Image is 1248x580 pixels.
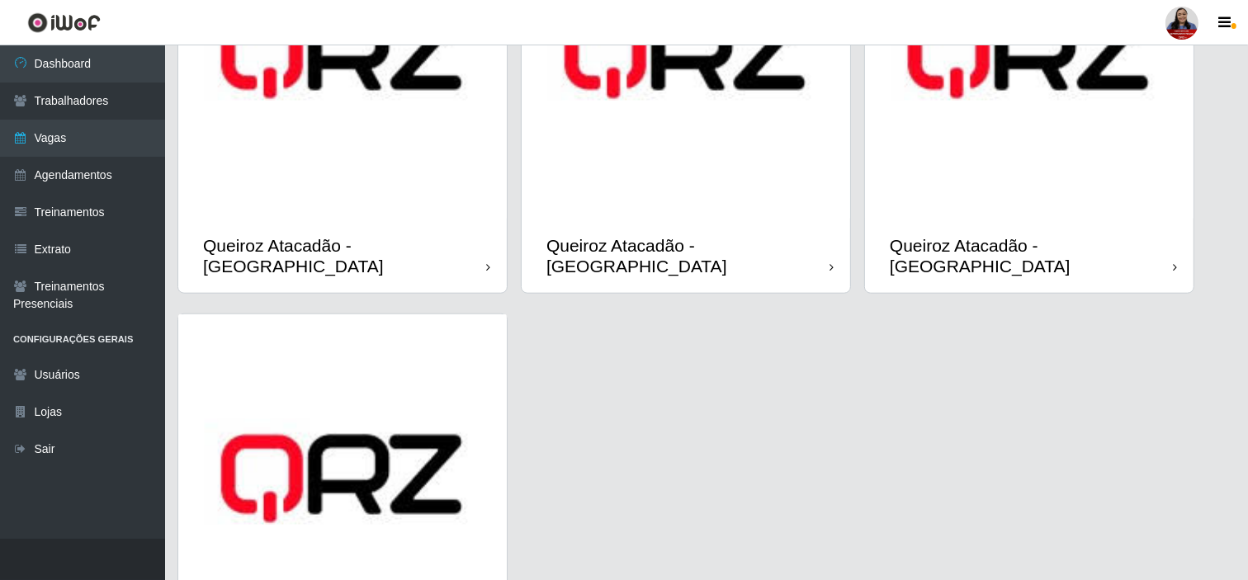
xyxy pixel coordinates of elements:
[27,12,101,33] img: CoreUI Logo
[203,235,486,276] div: Queiroz Atacadão - [GEOGRAPHIC_DATA]
[546,235,830,276] div: Queiroz Atacadão - [GEOGRAPHIC_DATA]
[890,235,1173,276] div: Queiroz Atacadão - [GEOGRAPHIC_DATA]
